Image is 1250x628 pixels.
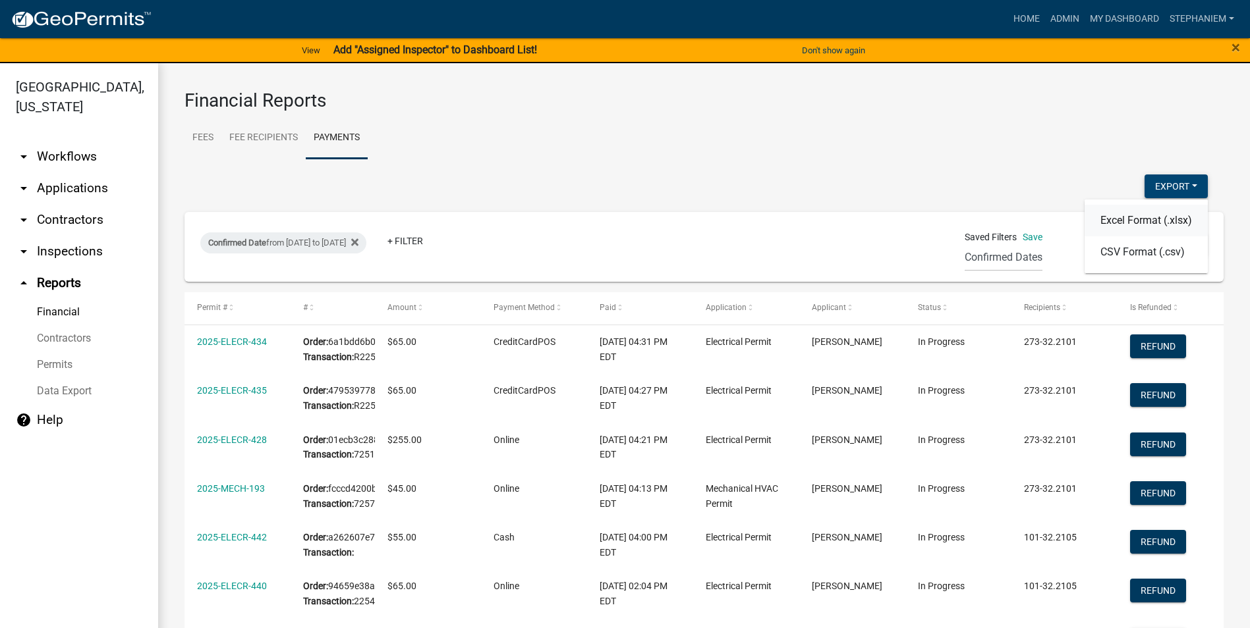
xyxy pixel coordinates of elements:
datatable-header-cell: Paid [587,292,693,324]
span: Clifford Mowery [812,434,882,445]
a: Admin [1045,7,1085,32]
div: [DATE] 04:27 PM EDT [600,383,681,413]
div: 6a1bdd6b02ff451c928bf647c6fcd4a6 R225226959111 [303,334,362,365]
span: Lu Collis [812,385,882,396]
span: In Progress [918,434,965,445]
a: 2025-ELECR-440 [197,581,267,591]
a: Fees [185,117,221,159]
button: Close [1232,39,1240,55]
wm-modal-confirm: Refund Payment [1130,390,1186,401]
span: CreditCardPOS [494,336,555,347]
div: a262607e779c41c19b364e14d850e584 [303,530,362,560]
datatable-header-cell: Payment Method [481,292,587,324]
wm-modal-confirm: Refund Payment [1130,342,1186,352]
button: Don't show again [797,39,870,61]
span: Electrical Permit [706,434,772,445]
b: Order: [303,336,328,347]
span: Amount [387,303,416,312]
span: Paid [600,303,616,312]
span: 101-32.2105 [1024,581,1077,591]
span: Mechanical HVAC Permit [706,483,778,509]
button: Refund [1130,481,1186,505]
div: 94659e38abd8496daeab3281d20125b8 225412350698 [303,579,362,609]
span: Rosean Reaves [812,581,882,591]
i: arrow_drop_down [16,244,32,259]
datatable-header-cell: Amount [375,292,481,324]
b: Transaction: [303,596,354,606]
datatable-header-cell: Application [693,292,799,324]
div: [DATE] 02:04 PM EDT [600,579,681,609]
span: 273-32.2101 [1024,483,1077,494]
i: arrow_drop_down [16,212,32,228]
span: In Progress [918,385,965,396]
b: Order: [303,581,328,591]
b: Order: [303,532,328,542]
div: [DATE] 04:13 PM EDT [600,481,681,511]
span: Cash [494,532,515,542]
span: In Progress [918,581,965,591]
div: 01ecb3c288e74f89a6ae8e8cd2ca7338 725142358916 [303,432,362,463]
span: 273-32.2101 [1024,336,1077,347]
span: 273-32.2101 [1024,434,1077,445]
a: 2025-ELECR-442 [197,532,267,542]
b: Transaction: [303,449,354,459]
div: [DATE] 04:21 PM EDT [600,432,681,463]
span: Lu Collis [812,336,882,347]
b: Order: [303,385,328,396]
a: View [297,39,326,61]
b: Transaction: [303,400,354,411]
button: Excel Format (.xlsx) [1085,205,1208,236]
button: Refund [1130,432,1186,456]
span: × [1232,38,1240,57]
i: arrow_drop_down [16,180,32,196]
b: Order: [303,483,328,494]
i: help [16,412,32,428]
div: from [DATE] to [DATE] [200,232,366,253]
b: Order: [303,434,328,445]
datatable-header-cell: Status [905,292,1011,324]
span: Payment Method [494,303,555,312]
h3: Financial Reports [185,90,1224,112]
div: 479539778e0a4f158de491c12067a27e R225226959111 [303,383,362,413]
a: Home [1008,7,1045,32]
span: Scott Montgomery [812,483,882,494]
a: 2025-ELECR-435 [197,385,267,396]
span: $65.00 [387,581,416,591]
span: # [303,303,308,312]
span: Saved Filters [965,230,1017,244]
button: Refund [1130,334,1186,358]
span: Electrical Permit [706,581,772,591]
span: Recipients [1024,303,1060,312]
span: Online [494,434,519,445]
strong: Add "Assigned Inspector" to Dashboard List! [333,43,537,56]
b: Transaction: [303,352,354,362]
div: [DATE] 04:00 PM EDT [600,530,681,560]
i: arrow_drop_down [16,149,32,165]
span: $65.00 [387,385,416,396]
span: In Progress [918,483,965,494]
span: $45.00 [387,483,416,494]
a: + Filter [377,229,434,253]
button: Export [1145,174,1208,198]
button: Refund [1130,530,1186,554]
i: arrow_drop_up [16,275,32,291]
a: 2025-ELECR-434 [197,336,267,347]
span: Lavoniah Sanders [812,532,882,542]
span: In Progress [918,532,965,542]
a: Save [1023,232,1042,242]
span: Permit # [197,303,227,312]
b: Transaction: [303,498,354,509]
datatable-header-cell: Recipients [1011,292,1118,324]
wm-modal-confirm: Refund Payment [1130,440,1186,450]
span: Online [494,483,519,494]
a: Payments [306,117,368,159]
div: fcccd4200b824b86b88beac7fac1bd08 725743358427 [303,481,362,511]
span: Online [494,581,519,591]
button: CSV Format (.csv) [1085,236,1208,268]
span: Status [918,303,941,312]
span: 273-32.2101 [1024,385,1077,396]
span: Electrical Permit [706,532,772,542]
span: $255.00 [387,434,422,445]
span: Is Refunded [1130,303,1172,312]
a: 2025-MECH-193 [197,483,265,494]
